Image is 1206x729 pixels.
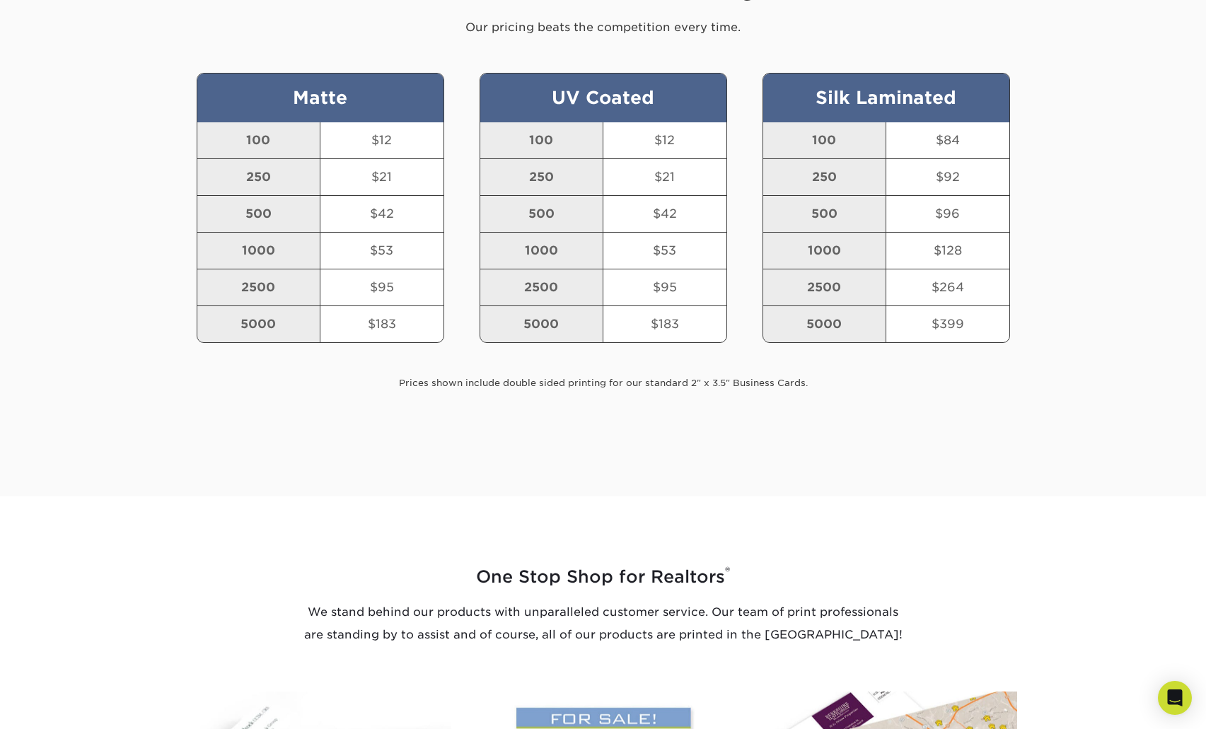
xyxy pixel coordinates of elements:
div: $95 [320,269,443,305]
div: 2500 [763,269,886,305]
div: $53 [320,233,443,269]
div: 5000 [197,306,320,342]
p: Our pricing beats the competition every time. [303,16,904,39]
div: 500 [197,196,320,232]
small: Prices shown include double sided printing for our standard 2" x 3.5" Business Cards. [399,378,808,388]
div: $95 [603,269,726,305]
div: 100 [197,122,320,158]
div: 250 [197,159,320,195]
div: 250 [480,159,603,195]
div: 5000 [763,306,886,342]
h3: One Stop Shop for Realtors [190,564,1017,590]
div: Matte [197,74,443,123]
div: UV Coated [480,74,726,123]
div: $399 [886,306,1009,342]
div: 500 [763,196,886,232]
div: 5000 [480,306,603,342]
div: $264 [886,269,1009,305]
div: 100 [480,122,603,158]
div: $84 [886,122,1009,158]
div: 500 [480,196,603,232]
p: We stand behind our products with unparalleled customer service. Our team of print professionals ... [303,601,904,646]
div: Silk Laminated [763,74,1009,123]
div: $21 [320,159,443,195]
div: $183 [320,306,443,342]
div: 250 [763,159,886,195]
div: $96 [886,196,1009,232]
div: $42 [603,196,726,232]
div: $183 [603,306,726,342]
div: 2500 [480,269,603,305]
div: $12 [603,122,726,158]
div: 1000 [197,233,320,269]
div: 1000 [480,233,603,269]
div: $12 [320,122,443,158]
div: Open Intercom Messenger [1158,681,1192,715]
div: $92 [886,159,1009,195]
div: 1000 [763,233,886,269]
div: $42 [320,196,443,232]
div: 100 [763,122,886,158]
div: 2500 [197,269,320,305]
sup: ® [725,564,730,579]
div: $128 [886,233,1009,269]
div: $53 [603,233,726,269]
div: $21 [603,159,726,195]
